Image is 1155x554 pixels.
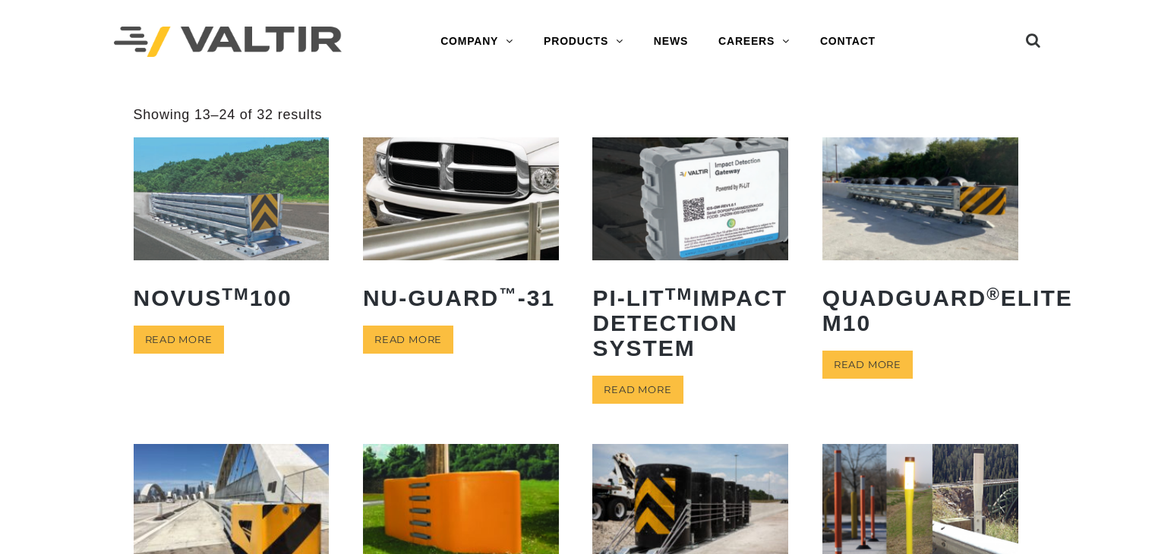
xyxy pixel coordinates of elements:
a: Read more about “NU-GUARD™-31” [363,326,453,354]
h2: PI-LIT Impact Detection System [592,274,788,372]
a: Read more about “PI-LITTM Impact Detection System” [592,376,683,404]
h2: QuadGuard Elite M10 [822,274,1018,347]
a: COMPANY [425,27,529,57]
a: NEWS [639,27,703,57]
a: NOVUSTM100 [134,137,330,321]
sup: TM [222,285,250,304]
a: PI-LITTMImpact Detection System [592,137,788,371]
sup: ® [986,285,1001,304]
img: Valtir [114,27,342,58]
a: QuadGuard®Elite M10 [822,137,1018,346]
h2: NOVUS 100 [134,274,330,322]
a: NU-GUARD™-31 [363,137,559,321]
a: CONTACT [805,27,891,57]
sup: ™ [499,285,518,304]
sup: TM [665,285,693,304]
a: CAREERS [703,27,805,57]
h2: NU-GUARD -31 [363,274,559,322]
a: Read more about “QuadGuard® Elite M10” [822,351,913,379]
a: PRODUCTS [529,27,639,57]
p: Showing 13–24 of 32 results [134,106,323,124]
a: Read more about “NOVUSTM 100” [134,326,224,354]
